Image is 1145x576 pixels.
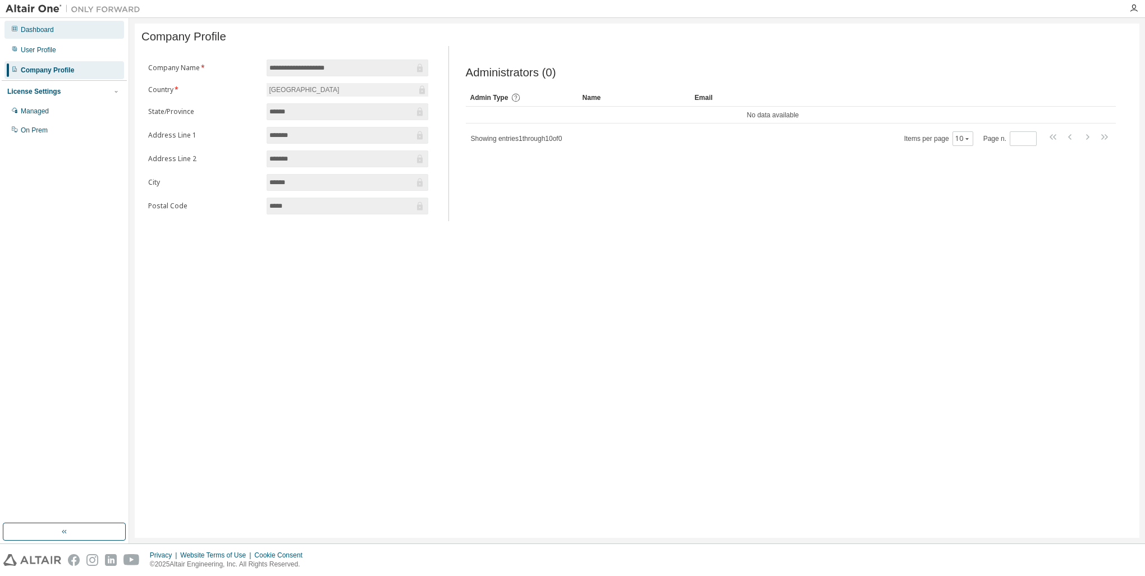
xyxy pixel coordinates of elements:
span: Showing entries 1 through 10 of 0 [471,135,562,143]
div: License Settings [7,87,61,96]
div: Company Profile [21,66,74,75]
img: facebook.svg [68,554,80,566]
img: linkedin.svg [105,554,117,566]
div: [GEOGRAPHIC_DATA] [267,84,341,96]
div: User Profile [21,45,56,54]
label: Address Line 2 [148,154,260,163]
div: Cookie Consent [254,551,309,560]
label: Postal Code [148,202,260,211]
span: Admin Type [470,94,509,102]
div: Privacy [150,551,180,560]
button: 10 [955,134,970,143]
div: Dashboard [21,25,54,34]
span: Administrators (0) [466,66,556,79]
label: Address Line 1 [148,131,260,140]
label: City [148,178,260,187]
span: Company Profile [141,30,226,43]
div: Name [583,89,686,107]
div: On Prem [21,126,48,135]
div: Managed [21,107,49,116]
img: altair_logo.svg [3,554,61,566]
label: State/Province [148,107,260,116]
p: © 2025 Altair Engineering, Inc. All Rights Reserved. [150,560,309,569]
label: Country [148,85,260,94]
label: Company Name [148,63,260,72]
img: Altair One [6,3,146,15]
div: [GEOGRAPHIC_DATA] [267,83,428,97]
span: Page n. [983,131,1037,146]
span: Items per page [904,131,973,146]
img: youtube.svg [123,554,140,566]
div: Website Terms of Use [180,551,254,560]
td: No data available [466,107,1080,124]
img: instagram.svg [86,554,98,566]
div: Email [695,89,798,107]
